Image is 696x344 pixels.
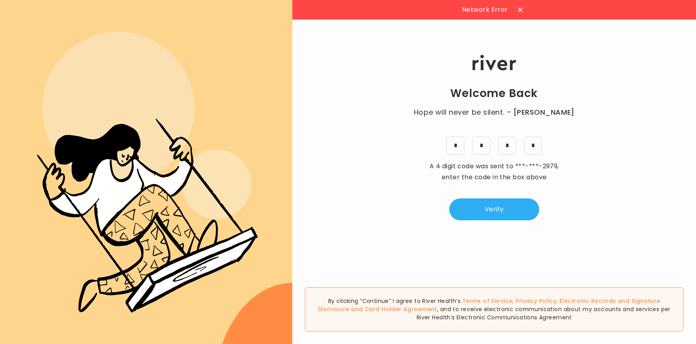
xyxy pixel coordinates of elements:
[318,297,660,313] a: Electronic Records and Signature Disclosure
[524,137,542,155] input: 2
[449,198,539,220] button: Verify
[506,107,574,118] span: - [PERSON_NAME]
[462,4,507,15] span: Network Error
[365,305,437,313] a: Card Holder Agreement
[446,137,464,155] input: 2
[406,107,582,118] p: Hope will never be silent.
[318,297,660,313] span: , , and
[417,305,671,321] span: , and to receive electronic communication about my accounts and services per River Health’s Elect...
[462,297,513,305] a: Terms of Service
[498,137,516,155] input: 5
[429,162,559,182] span: A 4 digit code was sent to , enter the code in the box above
[305,287,683,331] div: By clicking “Continue” I agree to River Health’s
[516,297,556,305] a: Privacy Policy
[450,86,538,101] h1: Welcome Back
[472,137,490,155] input: 8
